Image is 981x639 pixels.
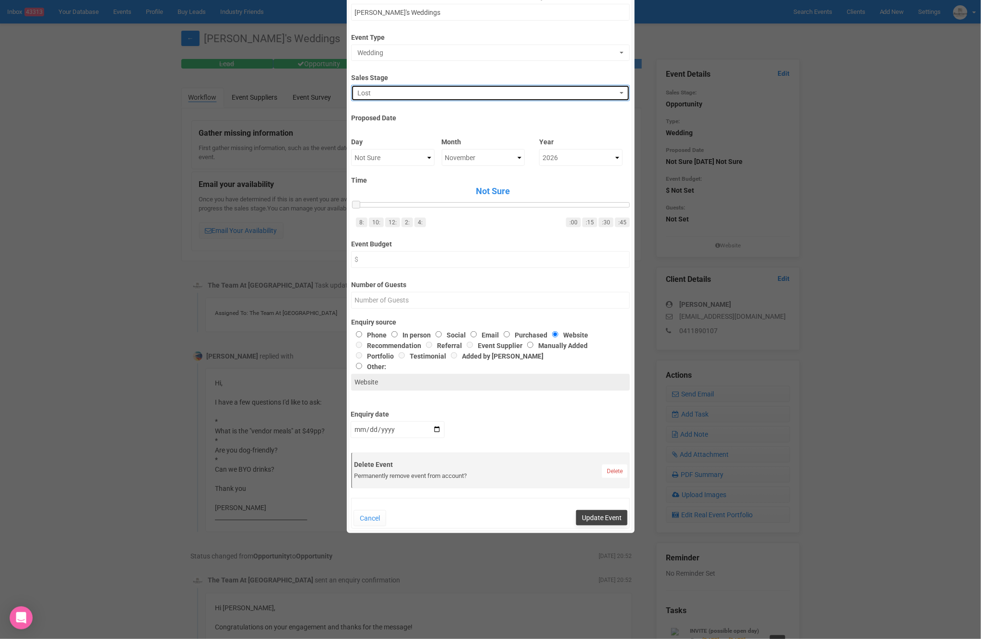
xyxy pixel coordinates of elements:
span: Not Sure [356,185,630,198]
label: Year [539,134,623,147]
a: :45 [615,218,630,227]
label: Purchased [499,331,547,339]
label: Number of Guests [351,277,630,290]
label: Time [351,175,630,185]
label: Proposed Date [351,110,630,123]
label: Manually Added [522,342,588,349]
label: In person [387,331,431,339]
a: 4: [414,218,426,227]
label: Sales Stage [351,70,630,82]
label: Event Type [351,29,630,42]
a: 10: [369,218,384,227]
a: 12: [385,218,400,227]
label: Event Supplier [462,342,522,349]
label: Email [466,331,499,339]
label: Referral [421,342,462,349]
a: Delete [602,465,627,478]
button: Cancel [354,510,386,526]
label: Enquiry date [351,406,445,419]
label: Delete Event [354,460,627,469]
label: Event Budget [351,236,630,249]
a: 2: [402,218,413,227]
label: Other: [351,361,616,372]
label: Day [351,134,435,147]
div: Open Intercom Messenger [10,606,33,629]
label: Portfolio [351,352,394,360]
a: :00 [566,218,581,227]
a: :30 [599,218,614,227]
label: Month [442,134,525,147]
label: Phone [351,331,387,339]
input: Number of Guests [351,292,630,309]
label: Enquiry source [351,317,630,327]
button: Update Event [576,510,627,525]
span: Lost [357,88,617,98]
div: Permanently remove event from account? [354,472,627,481]
label: Recommendation [351,342,421,349]
label: Testimonial [394,352,446,360]
a: :15 [582,218,597,227]
a: 8: [356,218,367,227]
label: Added by [PERSON_NAME] [446,352,544,360]
span: Wedding [357,48,617,58]
label: Website [547,331,588,339]
input: $ [351,251,630,268]
input: Event Name [351,4,630,21]
label: Social [431,331,466,339]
